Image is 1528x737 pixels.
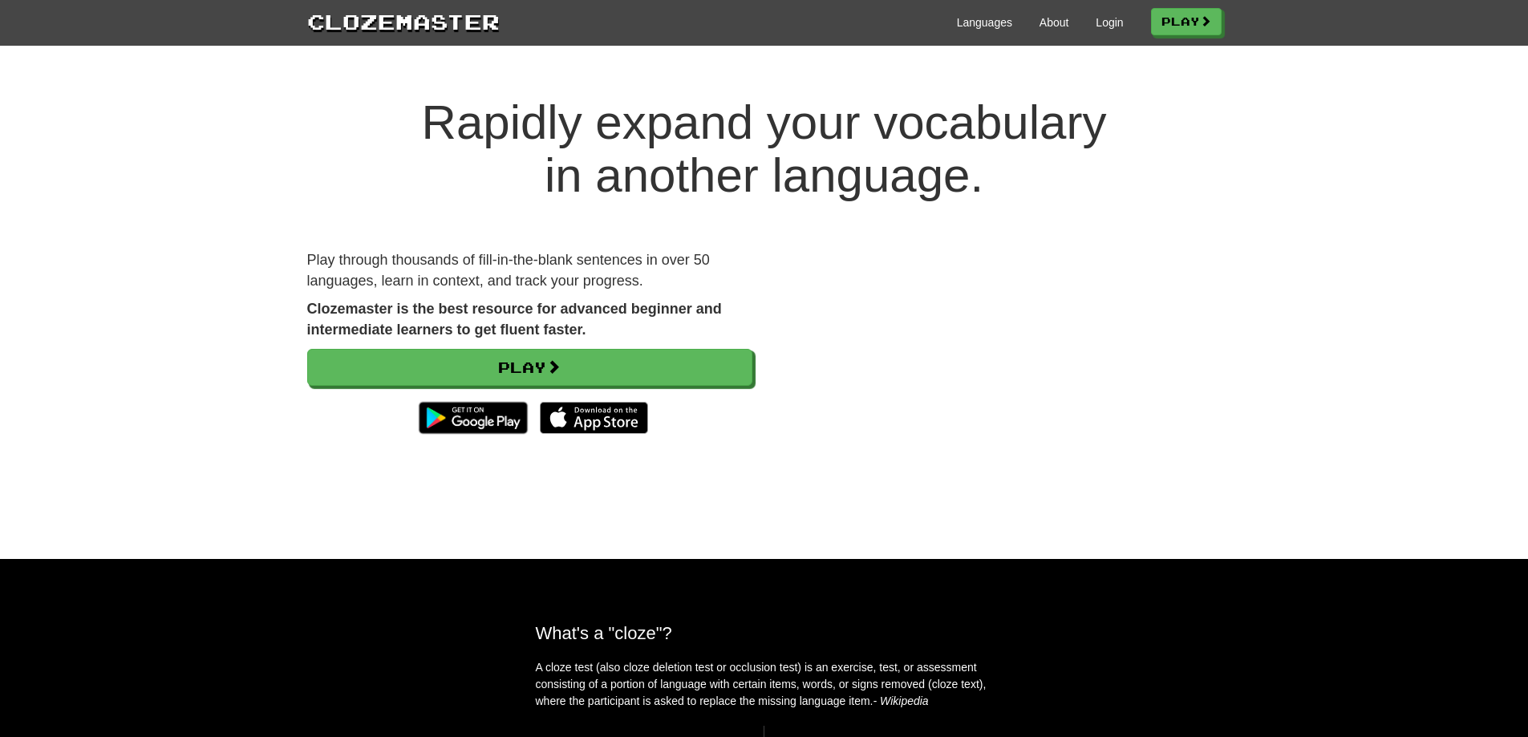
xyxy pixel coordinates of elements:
h2: What's a "cloze"? [536,623,993,643]
p: Play through thousands of fill-in-the-blank sentences in over 50 languages, learn in context, and... [307,250,752,291]
img: Get it on Google Play [411,394,535,442]
a: Languages [957,14,1012,30]
a: Play [1151,8,1222,35]
a: About [1040,14,1069,30]
a: Clozemaster [307,6,500,36]
a: Login [1096,14,1123,30]
p: A cloze test (also cloze deletion test or occlusion test) is an exercise, test, or assessment con... [536,659,993,710]
strong: Clozemaster is the best resource for advanced beginner and intermediate learners to get fluent fa... [307,301,722,338]
em: - Wikipedia [873,694,929,707]
a: Play [307,349,752,386]
img: Download_on_the_App_Store_Badge_US-UK_135x40-25178aeef6eb6b83b96f5f2d004eda3bffbb37122de64afbaef7... [540,402,648,434]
